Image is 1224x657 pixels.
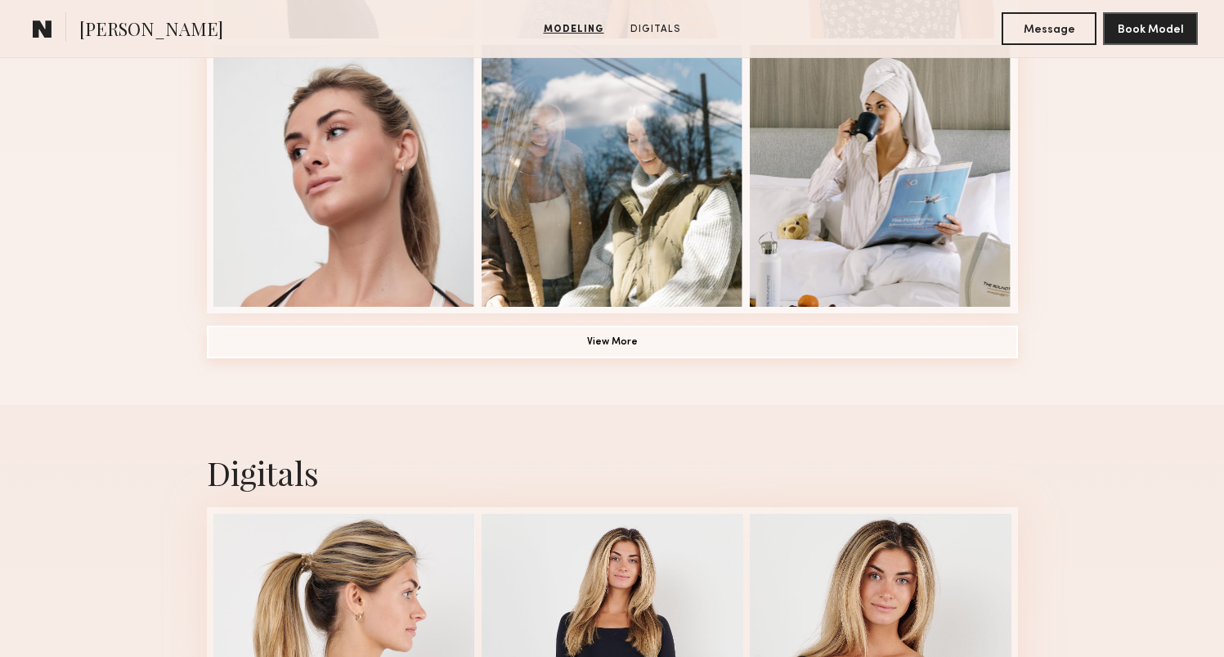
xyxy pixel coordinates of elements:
[624,22,688,37] a: Digitals
[537,22,611,37] a: Modeling
[79,16,223,45] span: [PERSON_NAME]
[1002,12,1096,45] button: Message
[1103,21,1198,35] a: Book Model
[207,326,1018,358] button: View More
[1103,12,1198,45] button: Book Model
[207,451,1018,494] div: Digitals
